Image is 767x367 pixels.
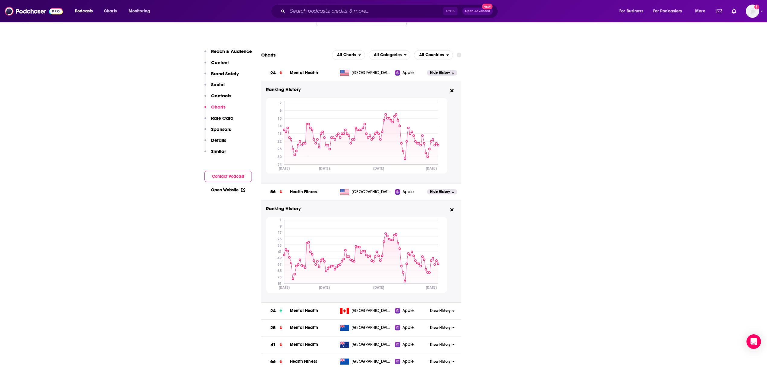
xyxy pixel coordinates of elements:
[746,5,759,18] button: Show profile menu
[465,10,490,13] span: Open Advanced
[204,93,231,104] button: Contacts
[338,359,395,365] a: [GEOGRAPHIC_DATA]
[691,6,713,16] button: open menu
[204,148,226,160] button: Similar
[278,243,282,248] tspan: 33
[280,218,282,222] tspan: 1
[278,124,282,128] tspan: 14
[261,65,290,81] a: 24
[278,256,282,260] tspan: 49
[338,189,395,195] a: [GEOGRAPHIC_DATA]
[319,166,330,171] tspan: [DATE]
[403,342,414,348] span: Apple
[427,70,457,75] button: Hide History
[430,70,450,75] span: Hide History
[278,237,282,241] tspan: 25
[261,52,276,58] h2: Charts
[714,6,724,16] a: Show notifications dropdown
[278,132,282,136] tspan: 18
[266,205,447,212] h3: Ranking History
[290,308,318,313] span: Mental Health
[395,325,427,331] a: Apple
[204,48,252,60] button: Reach & Audience
[746,334,761,349] div: Open Intercom Messenger
[204,171,252,182] button: Contact Podcast
[290,70,318,75] a: Mental Health
[211,104,226,110] p: Charts
[414,50,453,60] h2: Countries
[211,115,233,121] p: Rate Card
[278,139,282,144] tspan: 22
[270,307,276,314] h3: 24
[280,101,282,105] tspan: 2
[426,285,437,290] tspan: [DATE]
[71,6,101,16] button: open menu
[278,250,282,254] tspan: 41
[278,275,282,279] tspan: 73
[369,50,411,60] h2: Categories
[278,147,282,151] tspan: 26
[290,342,318,347] a: Mental Health
[649,6,691,16] button: open menu
[204,82,225,93] button: Social
[427,189,457,194] button: Hide History
[443,7,457,15] span: Ctrl K
[211,126,231,132] p: Sponsors
[332,50,365,60] button: open menu
[271,341,276,348] h3: 41
[615,6,651,16] button: open menu
[332,50,365,60] h2: Platforms
[75,7,93,15] span: Podcasts
[373,285,384,290] tspan: [DATE]
[278,116,282,121] tspan: 10
[619,7,643,15] span: For Business
[280,109,282,113] tspan: 6
[427,342,457,347] button: Show History
[278,163,282,167] tspan: 34
[270,324,276,331] h3: 25
[5,5,63,17] a: Podchaser - Follow, Share and Rate Podcasts
[270,358,276,365] h3: 66
[395,189,427,195] a: Apple
[430,342,451,347] span: Show History
[395,308,427,314] a: Apple
[270,188,276,195] h3: 56
[211,60,229,65] p: Content
[430,359,451,364] span: Show History
[403,70,414,76] span: Apple
[290,189,317,194] a: Health Fitness
[261,320,290,336] a: 25
[319,285,330,290] tspan: [DATE]
[338,70,395,76] a: [GEOGRAPHIC_DATA]
[351,70,391,76] span: United States
[427,308,457,313] button: Show History
[729,6,739,16] a: Show notifications dropdown
[266,86,447,93] h3: Ranking History
[129,7,150,15] span: Monitoring
[290,359,317,364] a: Health Fitness
[395,70,427,76] a: Apple
[124,6,158,16] button: open menu
[204,115,233,126] button: Rate Card
[287,6,443,16] input: Search podcasts, credits, & more...
[211,48,252,54] p: Reach & Audience
[403,189,414,195] span: Apple
[278,269,282,273] tspan: 65
[430,189,450,194] span: Hide History
[261,336,290,353] a: 41
[653,7,682,15] span: For Podcasters
[338,342,395,348] a: [GEOGRAPHIC_DATA]
[462,8,493,15] button: Open AdvancedNew
[204,137,226,148] button: Details
[261,183,290,200] a: 56
[419,53,444,57] span: All Countries
[204,71,239,82] button: Brand Safety
[290,325,318,330] a: Mental Health
[374,53,402,57] span: All Categories
[280,224,282,229] tspan: 9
